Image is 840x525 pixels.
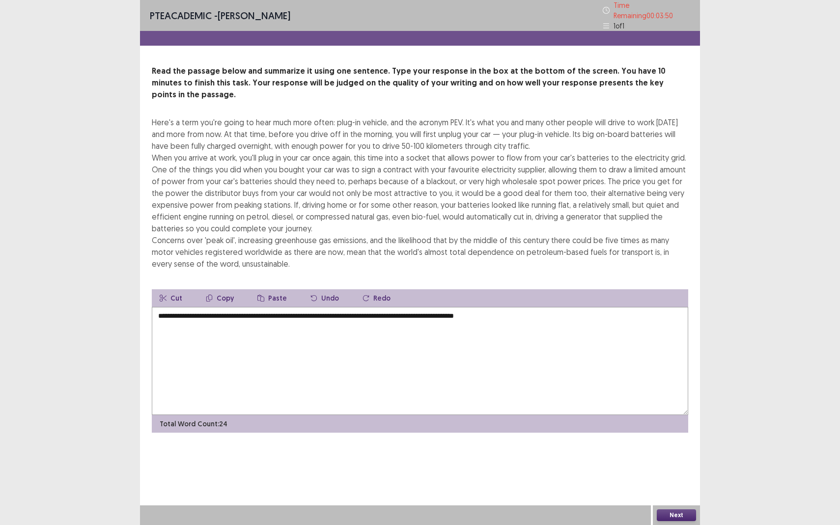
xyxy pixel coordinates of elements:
button: Undo [303,289,347,307]
button: Copy [198,289,242,307]
button: Redo [355,289,398,307]
p: - [PERSON_NAME] [150,8,290,23]
button: Next [657,509,696,521]
button: Cut [152,289,190,307]
p: Read the passage below and summarize it using one sentence. Type your response in the box at the ... [152,65,688,101]
div: Here's a term you're going to hear much more often: plug-in vehicle, and the acronym PEV. It's wh... [152,116,688,270]
span: PTE academic [150,9,212,22]
p: 1 of 1 [614,21,624,31]
p: Total Word Count: 24 [160,419,227,429]
button: Paste [250,289,295,307]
